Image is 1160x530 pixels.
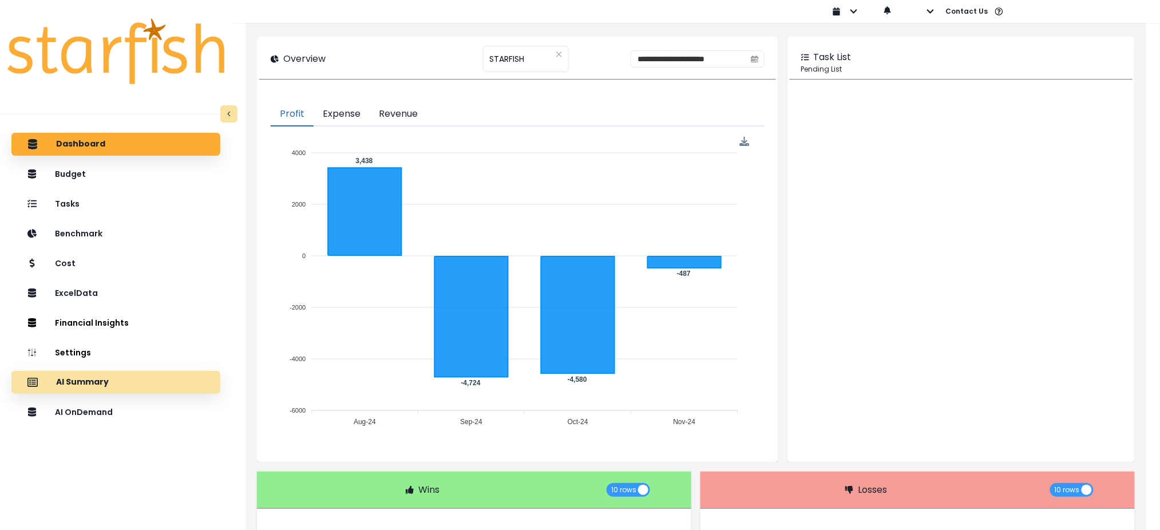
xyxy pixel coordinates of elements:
[11,222,220,245] button: Benchmark
[11,192,220,215] button: Tasks
[11,252,220,275] button: Cost
[55,199,80,209] p: Tasks
[55,259,76,268] p: Cost
[290,355,306,362] tspan: -4000
[55,288,98,298] p: ExcelData
[674,418,696,426] tspan: Nov-24
[55,169,86,179] p: Budget
[418,483,440,497] p: Wins
[489,47,524,71] span: STARFISH
[56,139,105,149] p: Dashboard
[55,229,102,239] p: Benchmark
[314,102,370,126] button: Expense
[858,483,887,497] p: Losses
[611,483,636,497] span: 10 rows
[11,163,220,185] button: Budget
[11,371,220,394] button: AI Summary
[1055,483,1080,497] span: 10 rows
[11,401,220,424] button: AI OnDemand
[814,50,852,64] p: Task List
[292,201,306,208] tspan: 2000
[556,49,563,60] button: Clear
[290,304,306,311] tspan: -2000
[290,407,306,414] tspan: -6000
[354,418,377,426] tspan: Aug-24
[740,137,750,147] img: Download Profit
[461,418,483,426] tspan: Sep-24
[56,377,109,387] p: AI Summary
[292,149,306,156] tspan: 4000
[556,51,563,58] svg: close
[801,64,1121,74] p: Pending List
[751,55,759,63] svg: calendar
[11,133,220,156] button: Dashboard
[11,282,220,304] button: ExcelData
[11,341,220,364] button: Settings
[303,252,306,259] tspan: 0
[271,102,314,126] button: Profit
[370,102,427,126] button: Revenue
[568,418,588,426] tspan: Oct-24
[11,311,220,334] button: Financial Insights
[283,52,326,66] p: Overview
[55,408,113,417] p: AI OnDemand
[740,137,750,147] div: Menu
